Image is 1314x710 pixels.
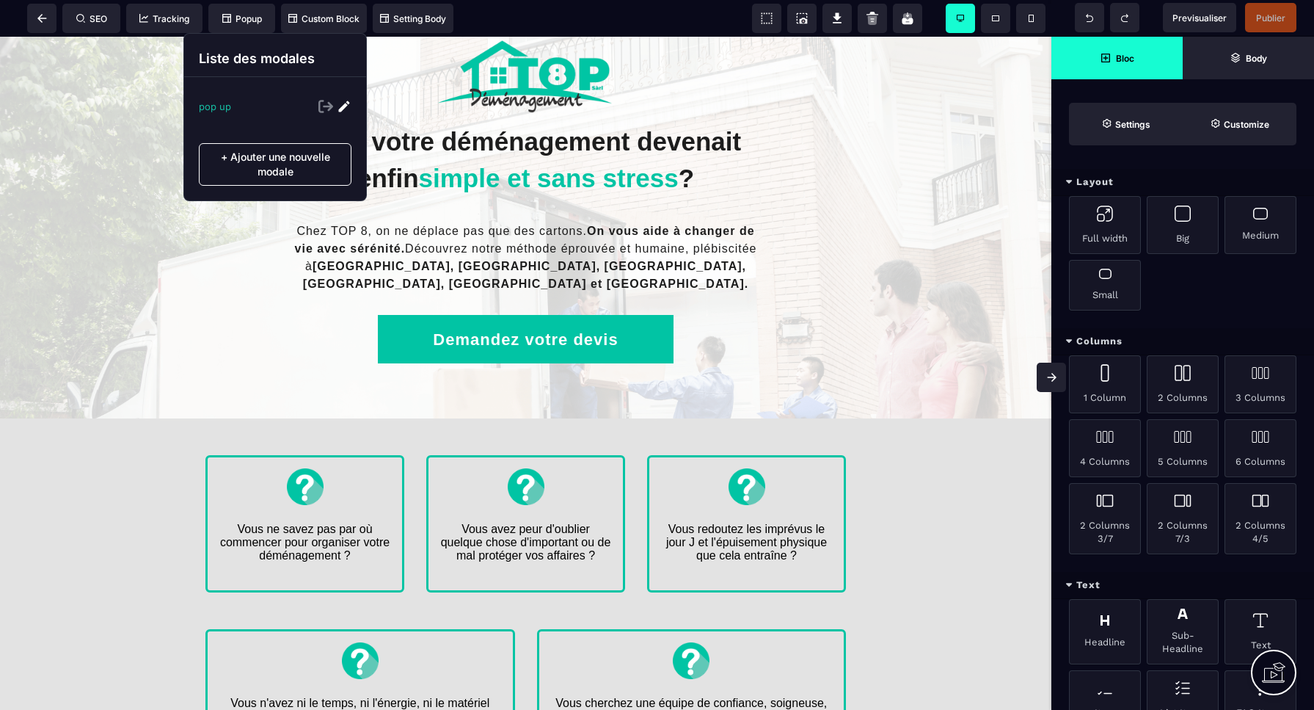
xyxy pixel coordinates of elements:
img: 8d8013eb0fad16213dc09108547016a7_icone_top8.png [287,432,324,468]
img: Exit Icon [318,99,333,114]
h1: Et si votre déménagement devenait enfin ? [257,79,795,167]
div: Layout [1051,169,1314,196]
strong: Body [1246,53,1267,64]
img: 955e3bb10e8586a1ac41a0eb601d5dd2_3.png [434,4,618,76]
div: Medium [1224,196,1296,254]
div: Sub-Headline [1147,599,1219,664]
text: Chez TOP 8, on ne déplace pas que des cartons. Découvrez notre méthode éprouvée et humaine, plébi... [257,182,795,260]
div: Text [1051,572,1314,599]
text: Vous redoutez les imprévus le jour J et l'épuisement physique que cela entraîne ? [660,482,833,529]
span: Preview [1163,3,1236,32]
div: 2 Columns 7/3 [1147,483,1219,554]
text: Vous avez peur d'oublier quelque chose d'important ou de mal protéger vos affaires ? [439,482,612,529]
b: On vous aide à changer de vie avec sérénité. [295,188,759,218]
div: Headline [1069,599,1141,664]
div: Big [1147,196,1219,254]
div: Small [1069,260,1141,311]
strong: Customize [1224,119,1269,130]
div: 2 Columns 3/7 [1069,483,1141,554]
span: Open Blocks [1051,37,1183,79]
div: 2 Columns 4/5 [1224,483,1296,554]
div: Text [1224,599,1296,664]
p: + Ajouter une nouvelle modale [199,143,351,186]
span: Screenshot [787,4,817,33]
p: pop up [199,101,231,112]
span: Open Layer Manager [1183,37,1314,79]
text: Vous cherchez une équipe de confiance, soigneuse, qui réponde vraiment à vos besoins sans vous ru... [550,656,833,703]
span: SEO [76,13,107,24]
span: Open Style Manager [1183,103,1296,145]
div: 6 Columns [1224,419,1296,477]
img: 8d8013eb0fad16213dc09108547016a7_icone_top8.png [508,432,544,468]
span: Previsualiser [1172,12,1227,23]
span: View components [752,4,781,33]
div: 1 Column [1069,355,1141,413]
text: Vous ne savez pas par où commencer pour organiser votre déménagement ? [219,482,391,543]
div: Columns [1051,328,1314,355]
img: 8d8013eb0fad16213dc09108547016a7_icone_top8.png [673,606,709,642]
div: Full width [1069,196,1141,254]
span: simple et sans stress [419,127,679,156]
div: 4 Columns [1069,419,1141,477]
img: 8d8013eb0fad16213dc09108547016a7_icone_top8.png [729,432,765,468]
span: Publier [1256,12,1285,23]
text: Vous n'avez ni le temps, ni l'énergie, ni le matériel pour le faire vous-même ? [219,656,502,690]
div: 5 Columns [1147,419,1219,477]
span: Settings [1069,103,1183,145]
b: [GEOGRAPHIC_DATA], [GEOGRAPHIC_DATA], [GEOGRAPHIC_DATA], [GEOGRAPHIC_DATA], [GEOGRAPHIC_DATA] et ... [303,223,751,253]
img: Edit Icon [337,99,351,114]
span: Tracking [139,13,189,24]
img: 8d8013eb0fad16213dc09108547016a7_icone_top8.png [342,606,379,642]
strong: Bloc [1116,53,1134,64]
button: Demandez votre devis [378,278,674,327]
p: Liste des modales [199,48,351,69]
span: Popup [222,13,262,24]
div: 2 Columns [1147,355,1219,413]
strong: Settings [1115,119,1150,130]
div: 3 Columns [1224,355,1296,413]
span: Custom Block [288,13,359,24]
span: Setting Body [380,13,446,24]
